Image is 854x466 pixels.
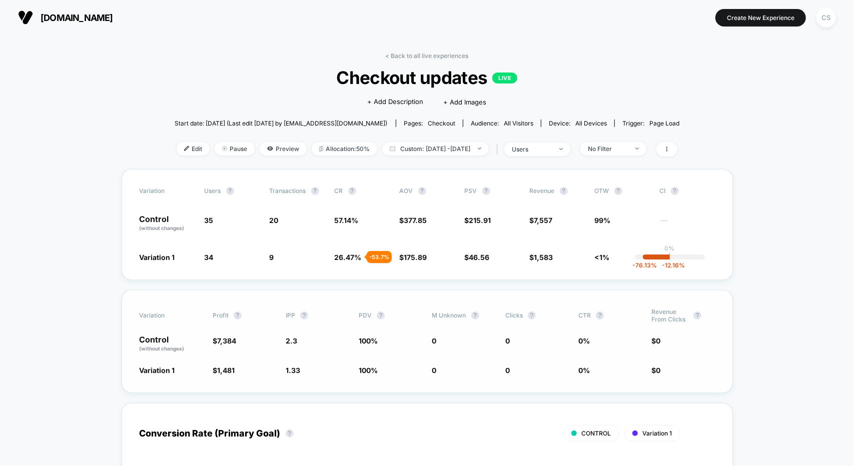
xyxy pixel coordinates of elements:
[335,253,362,261] span: 26.47 %
[494,142,504,156] span: |
[140,345,185,351] span: (without changes)
[595,253,610,261] span: <1%
[578,366,590,374] span: 0 %
[582,429,611,437] span: CONTROL
[669,252,671,259] p: |
[813,7,839,28] button: CS
[432,311,466,319] span: M Unknown
[404,253,427,261] span: 175.89
[649,119,679,127] span: Page Load
[400,187,413,194] span: AOV
[693,311,701,319] button: ?
[270,187,306,194] span: Transactions
[651,308,688,323] span: Revenue From Clicks
[184,146,189,151] img: edit
[643,429,672,437] span: Variation 1
[286,336,297,345] span: 2.3
[404,119,455,127] div: Pages:
[465,187,477,194] span: PSV
[386,52,469,59] a: < Back to all live experiences
[270,216,279,224] span: 20
[428,119,455,127] span: checkout
[319,146,323,151] img: rebalance
[469,216,491,224] span: 215.91
[400,253,427,261] span: $
[657,261,685,269] span: -12.16 %
[595,216,611,224] span: 99%
[348,187,356,195] button: ?
[213,336,236,345] span: $
[140,335,203,352] p: Control
[311,187,319,195] button: ?
[512,145,552,153] div: users
[651,366,660,374] span: $
[215,142,255,155] span: Pause
[359,311,372,319] span: PDV
[656,336,660,345] span: 0
[560,187,568,195] button: ?
[15,9,116,25] button: [DOMAIN_NAME]
[656,366,660,374] span: 0
[588,145,628,152] div: No Filter
[418,187,426,195] button: ?
[213,366,235,374] span: $
[635,147,639,149] img: end
[614,187,622,195] button: ?
[359,336,378,345] span: 100 %
[505,366,510,374] span: 0
[177,142,210,155] span: Edit
[359,366,378,374] span: 100 %
[226,187,234,195] button: ?
[660,217,715,232] span: ---
[651,336,660,345] span: $
[492,72,517,83] p: LIVE
[217,336,236,345] span: 7,384
[632,261,657,269] span: -76.13 %
[660,187,715,195] span: CI
[504,119,533,127] span: All Visitors
[41,12,113,23] span: [DOMAIN_NAME]
[534,216,553,224] span: 7,557
[213,311,229,319] span: Profit
[432,366,437,374] span: 0
[140,366,175,374] span: Variation 1
[432,336,437,345] span: 0
[260,142,307,155] span: Preview
[478,147,481,149] img: end
[377,311,385,319] button: ?
[286,311,295,319] span: IPP
[217,366,235,374] span: 1,481
[390,146,395,151] img: calendar
[816,8,836,27] div: CS
[300,311,308,319] button: ?
[471,119,533,127] div: Audience:
[270,253,274,261] span: 9
[465,216,491,224] span: $
[530,216,553,224] span: $
[665,244,675,252] p: 0%
[530,253,553,261] span: $
[559,148,563,150] img: end
[404,216,427,224] span: 377.85
[234,311,242,319] button: ?
[140,253,175,261] span: Variation 1
[530,187,555,194] span: Revenue
[286,429,294,437] button: ?
[140,225,185,231] span: (without changes)
[595,187,650,195] span: OTW
[671,187,679,195] button: ?
[367,251,392,263] div: - 53.7 %
[622,119,679,127] div: Trigger:
[541,119,614,127] span: Device:
[205,253,214,261] span: 34
[596,311,604,319] button: ?
[400,216,427,224] span: $
[205,216,214,224] span: 35
[528,311,536,319] button: ?
[505,336,510,345] span: 0
[534,253,553,261] span: 1,583
[222,146,227,151] img: end
[578,336,590,345] span: 0 %
[444,98,487,106] span: + Add Images
[175,119,387,127] span: Start date: [DATE] (Last edit [DATE] by [EMAIL_ADDRESS][DOMAIN_NAME])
